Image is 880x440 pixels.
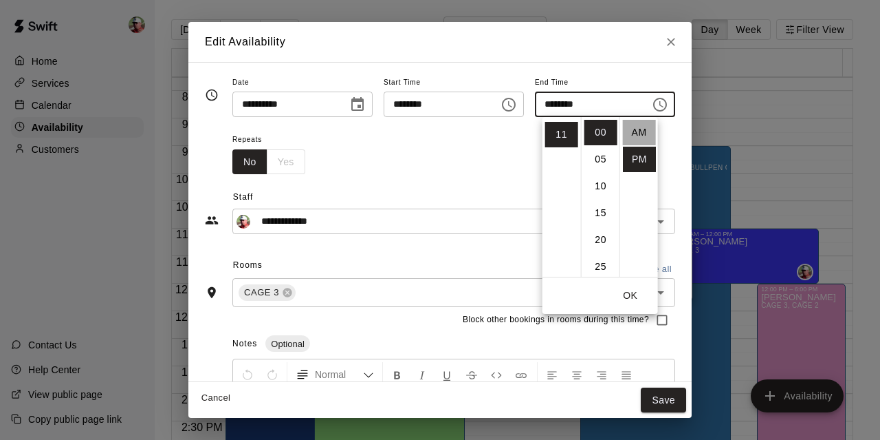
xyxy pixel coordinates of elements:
div: CAGE 3 [239,284,296,301]
button: Insert Link [509,362,533,387]
button: Choose date, selected date is Oct 16, 2025 [344,91,371,118]
span: CAGE 3 [239,286,285,300]
button: Choose time, selected time is 10:00 AM [495,91,522,118]
button: Close [659,30,683,54]
span: Repeats [232,131,316,149]
svg: Timing [205,88,219,102]
li: 15 minutes [584,200,617,226]
button: Choose time, selected time is 11:00 PM [646,91,674,118]
li: PM [623,147,656,172]
button: Undo [236,362,259,387]
li: 10 minutes [584,174,617,199]
button: Insert Code [485,362,508,387]
span: Notes [232,339,257,348]
svg: Rooms [205,286,219,300]
li: 5 minutes [584,147,617,172]
button: Right Align [590,362,613,387]
div: outlined button group [232,149,305,175]
ul: Select hours [542,117,581,277]
button: Justify Align [615,362,638,387]
span: Start Time [384,74,524,92]
li: 20 minutes [584,227,617,253]
img: Jeff Scholzen [236,215,250,229]
button: Redo [261,362,284,387]
li: AM [623,120,656,145]
button: OK [608,283,652,308]
button: Format Underline [435,362,459,387]
button: Open [651,283,670,302]
h6: Edit Availability [205,33,285,51]
span: Block other bookings in rooms during this time? [463,313,649,327]
span: Rooms [233,260,263,270]
span: Optional [265,339,309,349]
li: 0 minutes [584,120,617,145]
button: Cancel [194,388,238,409]
button: Save [641,388,686,413]
button: Center Align [565,362,588,387]
span: Staff [233,187,675,209]
li: 25 minutes [584,254,617,280]
li: 11 hours [545,122,578,147]
button: Format Strikethrough [460,362,483,387]
button: No [232,149,267,175]
span: Normal [315,368,363,381]
span: Date [232,74,373,92]
button: Formatting Options [290,362,379,387]
ul: Select meridiem [619,117,658,277]
button: Format Bold [386,362,409,387]
button: Format Italics [410,362,434,387]
button: Open [651,212,670,231]
svg: Staff [205,213,219,227]
span: End Time [535,74,675,92]
ul: Select minutes [581,117,619,277]
button: Left Align [540,362,564,387]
